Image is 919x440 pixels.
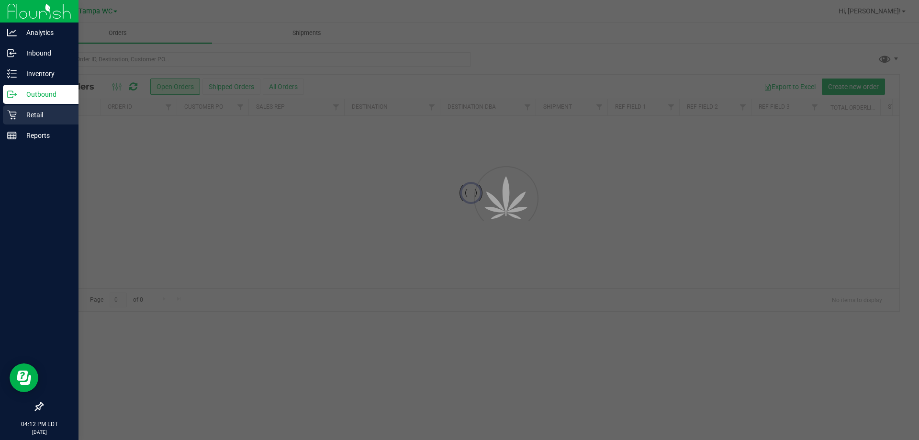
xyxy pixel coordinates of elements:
[17,89,74,100] p: Outbound
[17,47,74,59] p: Inbound
[7,110,17,120] inline-svg: Retail
[7,28,17,37] inline-svg: Analytics
[4,420,74,429] p: 04:12 PM EDT
[7,90,17,99] inline-svg: Outbound
[7,69,17,79] inline-svg: Inventory
[7,48,17,58] inline-svg: Inbound
[17,130,74,141] p: Reports
[10,363,38,392] iframe: Resource center
[17,27,74,38] p: Analytics
[17,68,74,79] p: Inventory
[4,429,74,436] p: [DATE]
[7,131,17,140] inline-svg: Reports
[17,109,74,121] p: Retail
